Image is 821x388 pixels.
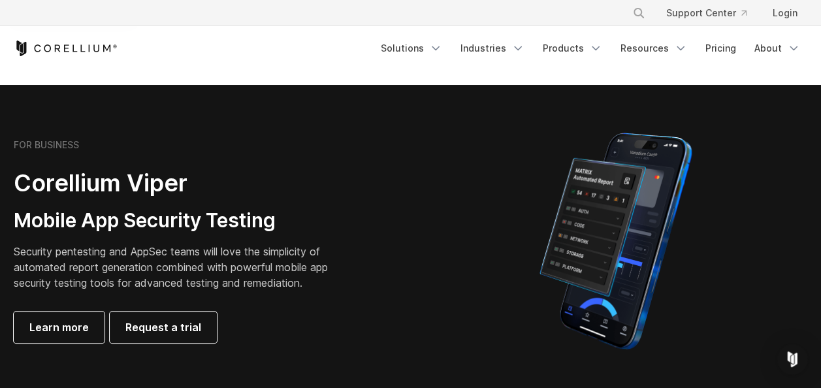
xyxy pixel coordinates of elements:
span: Learn more [29,319,89,335]
h3: Mobile App Security Testing [14,208,348,233]
a: Request a trial [110,312,217,343]
p: Security pentesting and AppSec teams will love the simplicity of automated report generation comb... [14,244,348,291]
a: Products [535,37,610,60]
a: Corellium Home [14,40,118,56]
a: Industries [453,37,532,60]
a: About [747,37,808,60]
h6: FOR BUSINESS [14,139,79,151]
img: Corellium MATRIX automated report on iPhone showing app vulnerability test results across securit... [517,127,714,355]
h2: Corellium Viper [14,169,348,198]
div: Navigation Menu [373,37,808,60]
a: Resources [613,37,695,60]
a: Learn more [14,312,105,343]
a: Solutions [373,37,450,60]
button: Search [627,1,651,25]
span: Request a trial [125,319,201,335]
a: Login [762,1,808,25]
div: Open Intercom Messenger [777,344,808,375]
a: Pricing [698,37,744,60]
a: Support Center [656,1,757,25]
div: Navigation Menu [617,1,808,25]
